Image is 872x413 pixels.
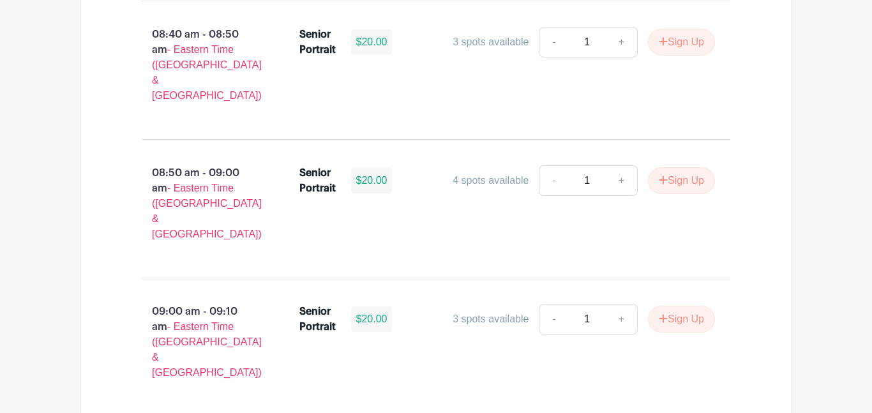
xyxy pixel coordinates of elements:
[539,27,568,57] a: -
[539,304,568,334] a: -
[152,44,262,101] span: - Eastern Time ([GEOGRAPHIC_DATA] & [GEOGRAPHIC_DATA])
[606,27,638,57] a: +
[299,27,336,57] div: Senior Portrait
[606,165,638,196] a: +
[299,165,336,196] div: Senior Portrait
[299,304,336,334] div: Senior Portrait
[648,29,715,56] button: Sign Up
[121,299,279,386] p: 09:00 am - 09:10 am
[152,183,262,239] span: - Eastern Time ([GEOGRAPHIC_DATA] & [GEOGRAPHIC_DATA])
[152,321,262,378] span: - Eastern Time ([GEOGRAPHIC_DATA] & [GEOGRAPHIC_DATA])
[648,306,715,333] button: Sign Up
[453,173,529,188] div: 4 spots available
[351,306,393,332] div: $20.00
[453,34,529,50] div: 3 spots available
[351,29,393,55] div: $20.00
[606,304,638,334] a: +
[351,168,393,193] div: $20.00
[121,160,279,247] p: 08:50 am - 09:00 am
[453,312,529,327] div: 3 spots available
[648,167,715,194] button: Sign Up
[121,22,279,109] p: 08:40 am - 08:50 am
[539,165,568,196] a: -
